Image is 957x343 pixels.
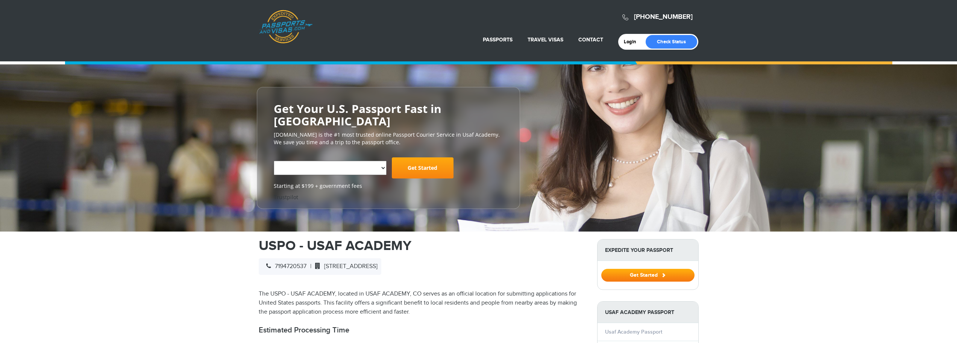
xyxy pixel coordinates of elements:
h2: Estimated Processing Time [259,326,586,335]
span: [STREET_ADDRESS] [311,263,378,270]
a: Travel Visas [528,37,563,43]
a: Check Status [646,35,697,49]
div: | [259,258,381,275]
a: Contact [578,37,603,43]
a: Passports & [DOMAIN_NAME] [259,10,312,44]
a: [PHONE_NUMBER] [634,13,693,21]
strong: Usaf Academy Passport [598,302,698,323]
a: Passports [483,37,513,43]
button: Get Started [601,269,695,282]
h2: Get Your U.S. Passport Fast in [GEOGRAPHIC_DATA] [274,102,503,127]
a: Usaf Academy Passport [605,329,662,335]
h1: USPO - USAF ACADEMY [259,239,586,253]
a: Get Started [601,272,695,278]
p: The USPO - USAF ACADEMY, located in USAF ACADEMY, CO serves as an official location for submittin... [259,290,586,317]
p: [DOMAIN_NAME] is the #1 most trusted online Passport Courier Service in Usaf Academy. We save you... [274,131,503,146]
a: Trustpilot [274,194,298,201]
a: Login [624,39,642,45]
span: 7194720537 [262,263,306,270]
strong: Expedite Your Passport [598,239,698,261]
a: Get Started [392,157,453,178]
span: Starting at $199 + government fees [274,182,503,190]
